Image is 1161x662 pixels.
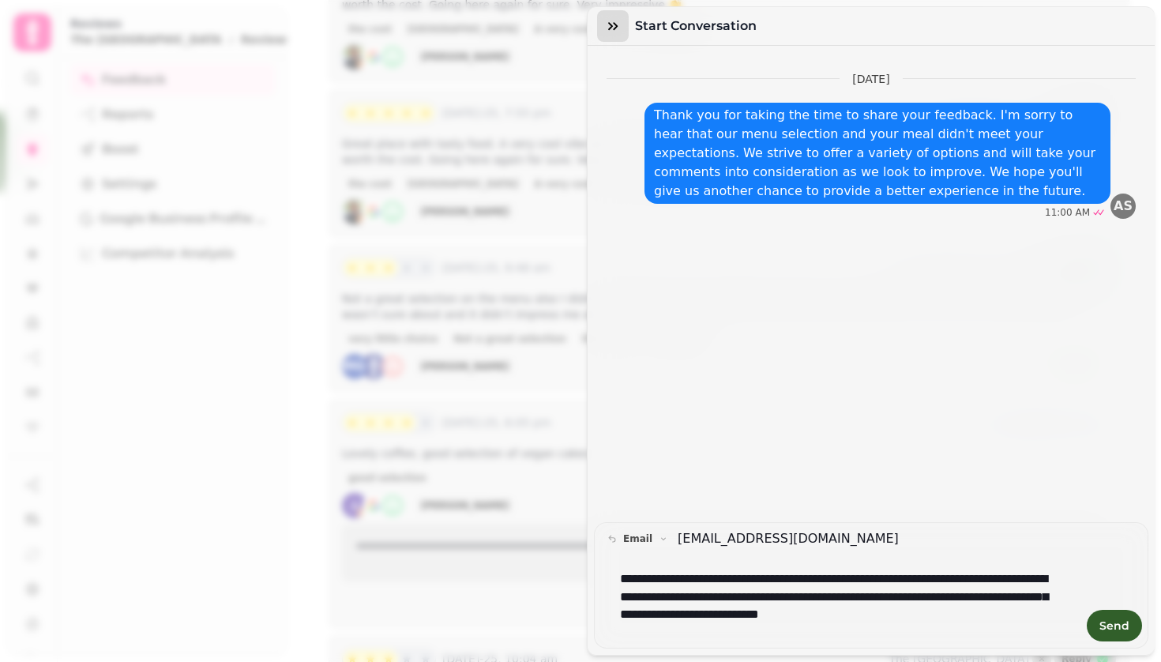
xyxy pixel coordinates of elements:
[1045,206,1091,219] div: 11:00 AM
[678,529,899,548] a: [EMAIL_ADDRESS][DOMAIN_NAME]
[1114,200,1133,213] span: AS
[1087,610,1142,641] button: Send
[601,529,674,548] button: email
[654,106,1101,201] p: Thank you for taking the time to share your feedback. I'm sorry to hear that our menu selection a...
[852,71,889,87] p: [DATE]
[635,17,763,36] h3: Start conversation
[1099,620,1129,631] span: Send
